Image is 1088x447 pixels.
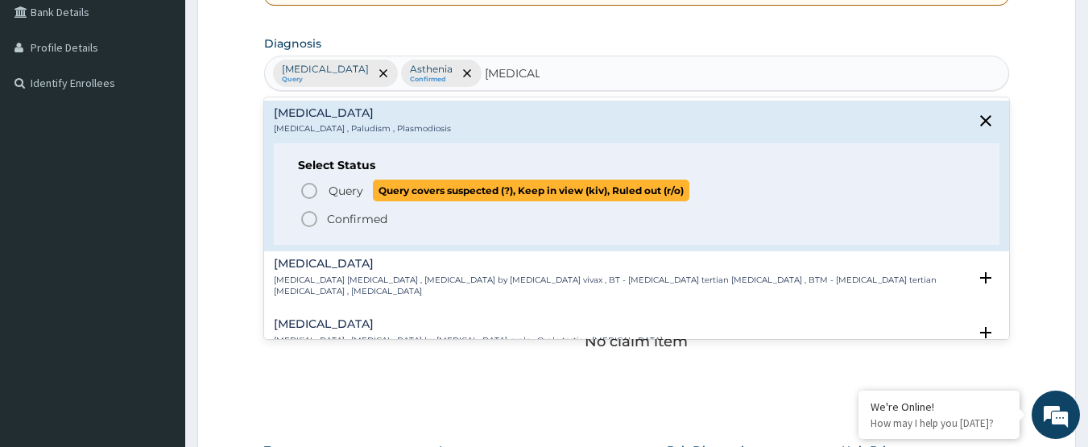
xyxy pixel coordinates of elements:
p: How may I help you today? [871,416,1007,430]
p: [MEDICAL_DATA] [MEDICAL_DATA] , [MEDICAL_DATA] by [MEDICAL_DATA] vivax , BT - [MEDICAL_DATA] tert... [274,275,969,298]
p: Asthenia [410,63,453,76]
label: Diagnosis [264,35,321,52]
small: Query [282,76,369,84]
span: Query [329,183,363,199]
p: [MEDICAL_DATA] , [MEDICAL_DATA] by [MEDICAL_DATA] ovale , Ovale tertian [MEDICAL_DATA] [274,335,663,346]
i: status option filled [300,209,319,229]
div: Minimize live chat window [264,8,303,47]
div: Chat with us now [84,90,271,111]
p: [MEDICAL_DATA] [282,63,369,76]
span: remove selection option [460,66,474,81]
h4: [MEDICAL_DATA] [274,318,663,330]
h4: [MEDICAL_DATA] [274,258,969,270]
textarea: Type your message and hit 'Enter' [8,286,307,342]
i: status option query [300,181,319,201]
h4: [MEDICAL_DATA] [274,107,451,119]
i: open select status [976,323,995,342]
p: No claim item [585,333,688,350]
p: Confirmed [327,211,387,227]
p: [MEDICAL_DATA] , Paludism , Plasmodiosis [274,123,451,135]
span: Query covers suspected (?), Keep in view (kiv), Ruled out (r/o) [373,180,689,201]
i: open select status [976,268,995,288]
img: d_794563401_company_1708531726252_794563401 [30,81,65,121]
span: We're online! [93,126,222,288]
i: close select status [976,111,995,130]
h6: Select Status [298,159,976,172]
span: remove selection option [376,66,391,81]
small: Confirmed [410,76,453,84]
div: We're Online! [871,399,1007,414]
